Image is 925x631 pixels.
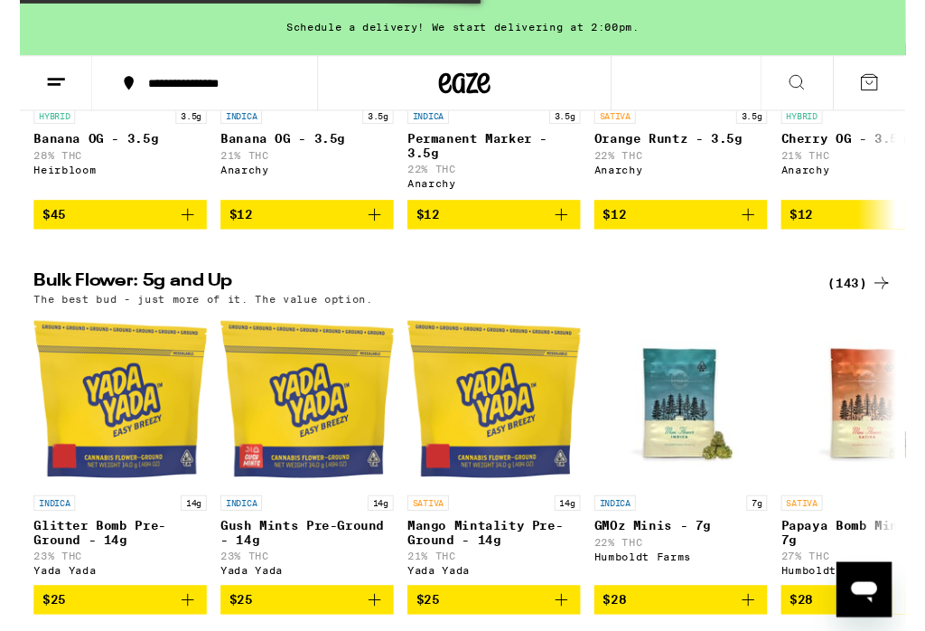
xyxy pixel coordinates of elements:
[358,113,390,129] p: 3.5g
[405,327,585,611] a: Open page for Mango Mintality Pre-Ground - 14g from Yada Yada
[210,113,253,129] p: INDICA
[210,138,390,153] p: Banana OG - 3.5g
[844,285,911,306] a: (143)
[600,138,780,153] p: Orange Runtz - 3.5g
[210,542,390,571] p: Gush Mints Pre-Ground - 14g
[600,113,643,129] p: SATIVA
[14,209,195,240] button: Add to bag
[405,590,585,602] div: Yada Yada
[210,327,390,611] a: Open page for Gush Mints Pre-Ground - 14g from Yada Yada
[600,542,780,557] p: GMOz Minis - 7g
[14,113,58,129] p: HYBRID
[804,217,828,231] span: $12
[163,113,195,129] p: 3.5g
[14,590,195,602] div: Yada Yada
[210,209,390,240] button: Add to bag
[795,517,838,533] p: SATIVA
[405,209,585,240] button: Add to bag
[609,217,633,231] span: $12
[600,327,780,611] a: Open page for GMOz Minis - 7g from Humboldt Farms
[14,542,195,571] p: Glitter Bomb Pre-Ground - 14g
[414,217,438,231] span: $12
[14,517,58,533] p: INDICA
[14,172,195,184] div: Heirbloom
[210,172,390,184] div: Anarchy
[600,560,780,572] p: 22% THC
[14,285,822,306] h2: Bulk Flower: 5g and Up
[210,327,390,508] img: Yada Yada - Gush Mints Pre-Ground - 14g
[210,575,390,587] p: 23% THC
[600,517,643,533] p: INDICA
[14,306,369,318] p: The best bud - just more of it. The value option.
[210,517,253,533] p: INDICA
[14,156,195,168] p: 28% THC
[405,327,585,508] img: Yada Yada - Mango Mintality Pre-Ground - 14g
[795,113,838,129] p: HYBRID
[14,327,195,508] img: Yada Yada - Glitter Bomb Pre-Ground - 14g
[14,575,195,587] p: 23% THC
[14,327,195,611] a: Open page for Glitter Bomb Pre-Ground - 14g from Yada Yada
[759,517,780,533] p: 7g
[600,327,780,508] img: Humboldt Farms - GMOz Minis - 7g
[748,113,780,129] p: 3.5g
[363,517,390,533] p: 14g
[219,217,243,231] span: $12
[600,209,780,240] button: Add to bag
[405,186,585,198] div: Anarchy
[405,171,585,183] p: 22% THC
[553,113,585,129] p: 3.5g
[14,138,195,153] p: Banana OG - 3.5g
[405,517,448,533] p: SATIVA
[405,575,585,587] p: 21% THC
[600,172,780,184] div: Anarchy
[600,576,780,588] div: Humboldt Farms
[405,542,585,571] p: Mango Mintality Pre-Ground - 14g
[405,138,585,167] p: Permanent Marker - 3.5g
[405,113,448,129] p: INDICA
[210,156,390,168] p: 21% THC
[558,517,585,533] p: 14g
[23,217,48,231] span: $45
[210,590,390,602] div: Yada Yada
[168,517,195,533] p: 14g
[600,156,780,168] p: 22% THC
